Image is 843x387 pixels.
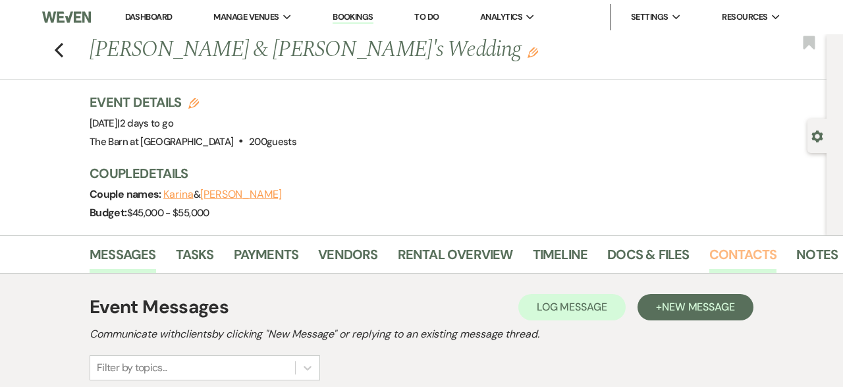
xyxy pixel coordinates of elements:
a: Dashboard [125,11,173,22]
a: Vendors [318,244,377,273]
a: Messages [90,244,156,273]
a: Notes [796,244,838,273]
button: [PERSON_NAME] [200,189,282,200]
span: Couple names: [90,187,163,201]
h3: Couple Details [90,164,813,183]
span: New Message [662,300,735,314]
span: Resources [722,11,767,24]
button: +New Message [638,294,753,320]
img: Weven Logo [42,3,91,31]
h2: Communicate with clients by clicking "New Message" or replying to an existing message thread. [90,326,753,342]
a: Rental Overview [398,244,513,273]
span: Manage Venues [213,11,279,24]
span: | [117,117,173,130]
span: $45,000 - $55,000 [127,206,209,220]
span: 200 guests [249,135,296,148]
h1: Event Messages [90,293,229,321]
a: Contacts [709,244,777,273]
a: Timeline [533,244,588,273]
span: & [163,188,282,201]
button: Edit [528,46,538,58]
button: Open lead details [811,129,823,142]
span: The Barn at [GEOGRAPHIC_DATA] [90,135,233,148]
span: 2 days to go [120,117,173,130]
span: Settings [631,11,668,24]
a: To Do [414,11,439,22]
span: Log Message [537,300,607,314]
span: Analytics [480,11,522,24]
button: Log Message [518,294,626,320]
span: [DATE] [90,117,173,130]
h1: [PERSON_NAME] & [PERSON_NAME]'s Wedding [90,34,674,66]
h3: Event Details [90,93,296,111]
a: Docs & Files [607,244,689,273]
span: Budget: [90,206,127,220]
button: Karina [163,189,194,200]
div: Filter by topics... [97,360,167,376]
a: Bookings [333,11,373,24]
a: Tasks [176,244,214,273]
a: Payments [234,244,299,273]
